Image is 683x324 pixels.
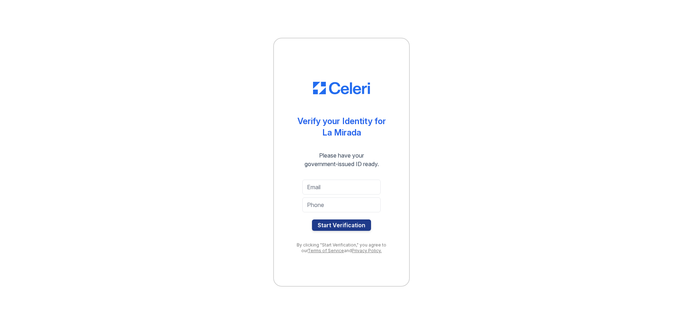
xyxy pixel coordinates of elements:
img: CE_Logo_Blue-a8612792a0a2168367f1c8372b55b34899dd931a85d93a1a3d3e32e68fde9ad4.png [313,82,370,95]
button: Start Verification [312,219,371,231]
div: Verify your Identity for La Mirada [297,116,386,138]
input: Phone [302,197,381,212]
a: Privacy Policy. [352,248,382,253]
input: Email [302,180,381,195]
div: By clicking "Start Verification," you agree to our and [288,242,395,254]
a: Terms of Service [308,248,344,253]
div: Please have your government-issued ID ready. [292,151,392,168]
